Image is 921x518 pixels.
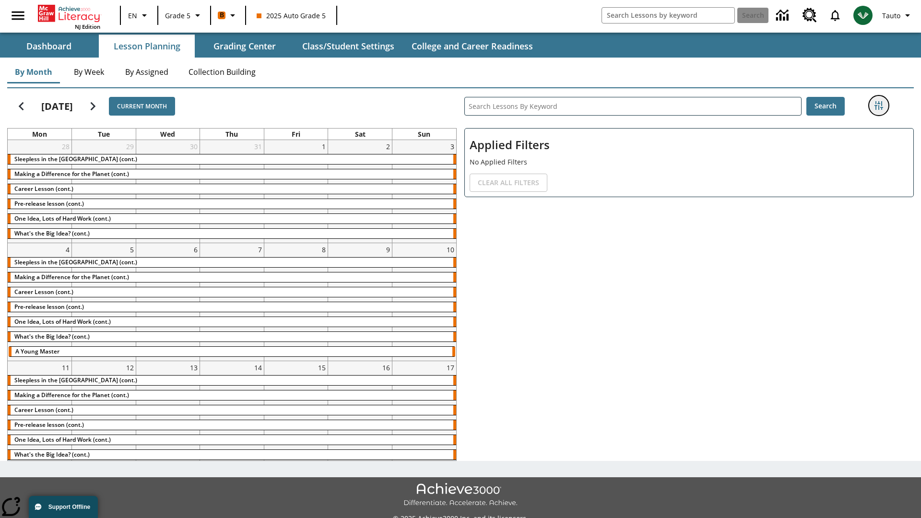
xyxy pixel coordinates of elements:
[9,94,34,118] button: Previous
[38,4,100,23] a: Home
[128,243,136,256] a: August 5, 2025
[158,129,177,140] a: Wednesday
[457,84,914,461] div: Search
[823,3,848,28] a: Notifications
[14,303,84,311] span: Pre-release lesson (cont.)
[14,376,137,384] span: Sleepless in the Animal Kingdom (cont.)
[224,129,240,140] a: Thursday
[15,347,59,355] span: A Young Master
[320,140,328,153] a: August 1, 2025
[320,243,328,256] a: August 8, 2025
[328,140,392,243] td: August 2, 2025
[14,332,90,341] span: What's the Big Idea? (cont.)
[41,101,73,112] h2: [DATE]
[353,129,367,140] a: Saturday
[188,140,200,153] a: July 30, 2025
[264,243,328,361] td: August 8, 2025
[188,361,200,374] a: August 13, 2025
[9,347,455,356] div: A Young Master
[165,11,190,21] span: Grade 5
[404,35,541,58] button: College and Career Readiness
[8,199,456,209] div: Pre-release lesson (cont.)
[8,154,456,164] div: Sleepless in the Animal Kingdom (cont.)
[8,317,456,327] div: One Idea, Lots of Hard Work (cont.)
[14,288,73,296] span: Career Lesson (cont.)
[384,243,392,256] a: August 9, 2025
[8,376,456,385] div: Sleepless in the Animal Kingdom (cont.)
[252,140,264,153] a: July 31, 2025
[8,258,456,267] div: Sleepless in the Animal Kingdom (cont.)
[14,273,129,281] span: Making a Difference for the Planet (cont.)
[136,140,200,243] td: July 30, 2025
[8,361,72,464] td: August 11, 2025
[8,435,456,445] div: One Idea, Lots of Hard Work (cont.)
[200,243,264,361] td: August 7, 2025
[449,140,456,153] a: August 3, 2025
[295,35,402,58] button: Class/Student Settings
[181,60,263,83] button: Collection Building
[797,2,823,28] a: Resource Center, Will open in new tab
[200,361,264,464] td: August 14, 2025
[392,140,456,243] td: August 3, 2025
[8,214,456,224] div: One Idea, Lots of Hard Work (cont.)
[8,169,456,179] div: Making a Difference for the Planet (cont.)
[316,361,328,374] a: August 15, 2025
[14,185,73,193] span: Career Lesson (cont.)
[64,243,71,256] a: August 4, 2025
[161,7,207,24] button: Grade: Grade 5, Select a grade
[464,128,914,197] div: Applied Filters
[853,6,873,25] img: avatar image
[29,496,98,518] button: Support Offline
[14,318,111,326] span: One Idea, Lots of Hard Work (cont.)
[252,361,264,374] a: August 14, 2025
[416,129,432,140] a: Sunday
[124,361,136,374] a: August 12, 2025
[392,243,456,361] td: August 10, 2025
[14,450,90,459] span: What's the Big Idea? (cont.)
[136,361,200,464] td: August 13, 2025
[220,9,224,21] span: B
[75,23,100,30] span: NJ Edition
[99,35,195,58] button: Lesson Planning
[81,94,105,118] button: Next
[14,214,111,223] span: One Idea, Lots of Hard Work (cont.)
[197,35,293,58] button: Grading Center
[14,170,129,178] span: Making a Difference for the Planet (cont.)
[48,504,90,510] span: Support Offline
[8,420,456,430] div: Pre-release lesson (cont.)
[65,60,113,83] button: By Week
[8,390,456,400] div: Making a Difference for the Planet (cont.)
[328,243,392,361] td: August 9, 2025
[380,361,392,374] a: August 16, 2025
[124,140,136,153] a: July 29, 2025
[392,361,456,464] td: August 17, 2025
[60,361,71,374] a: August 11, 2025
[136,243,200,361] td: August 6, 2025
[14,200,84,208] span: Pre-release lesson (cont.)
[14,406,73,414] span: Career Lesson (cont.)
[72,361,136,464] td: August 12, 2025
[8,405,456,415] div: Career Lesson (cont.)
[96,129,112,140] a: Tuesday
[770,2,797,29] a: Data Center
[8,184,456,194] div: Career Lesson (cont.)
[214,7,242,24] button: Boost Class color is orange. Change class color
[806,97,845,116] button: Search
[470,157,909,167] p: No Applied Filters
[1,35,97,58] button: Dashboard
[465,97,801,115] input: Search Lessons By Keyword
[8,229,456,238] div: What's the Big Idea? (cont.)
[445,243,456,256] a: August 10, 2025
[8,302,456,312] div: Pre-release lesson (cont.)
[4,1,32,30] button: Open side menu
[264,361,328,464] td: August 15, 2025
[128,11,137,21] span: EN
[403,483,518,507] img: Achieve3000 Differentiate Accelerate Achieve
[14,421,84,429] span: Pre-release lesson (cont.)
[882,11,900,21] span: Tauto
[8,287,456,297] div: Career Lesson (cont.)
[38,3,100,30] div: Home
[8,272,456,282] div: Making a Difference for the Planet (cont.)
[257,11,326,21] span: 2025 Auto Grade 5
[30,129,49,140] a: Monday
